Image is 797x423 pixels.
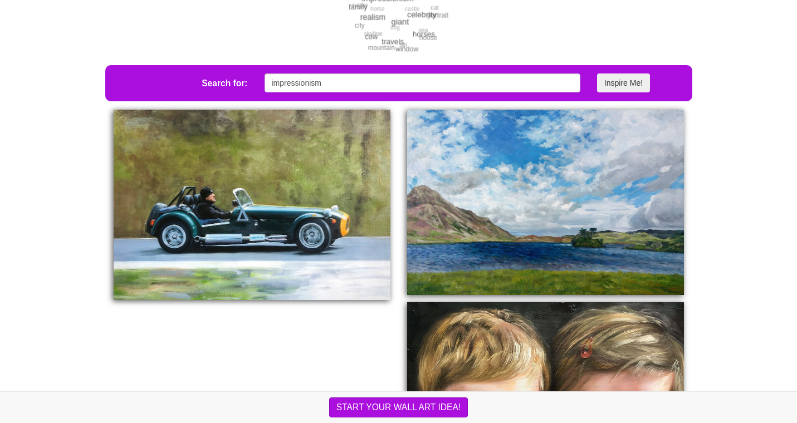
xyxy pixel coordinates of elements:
button: START YOUR WALL ART IDEA! [329,397,468,417]
span: castle [404,5,419,13]
span: sea [418,26,428,35]
span: hill [399,42,406,51]
span: skyline [364,30,382,38]
span: house [419,33,437,43]
span: giant [391,16,409,28]
span: portrait [427,11,448,21]
img: Oil painting of a caterham [114,110,390,300]
img: Oil painting of a mountain [407,110,684,296]
label: Search for: [202,77,247,90]
span: mountain [368,43,394,53]
span: celebrity [407,9,436,21]
span: realism [360,12,385,23]
span: family [349,2,368,12]
span: travels [382,37,404,47]
span: rugby [352,1,368,10]
span: horse [370,5,384,13]
span: city [354,21,364,31]
span: window [395,45,418,55]
span: dog [390,24,399,32]
button: Inspire Me! [597,73,650,92]
span: horses [413,29,435,40]
span: cat [430,4,438,13]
